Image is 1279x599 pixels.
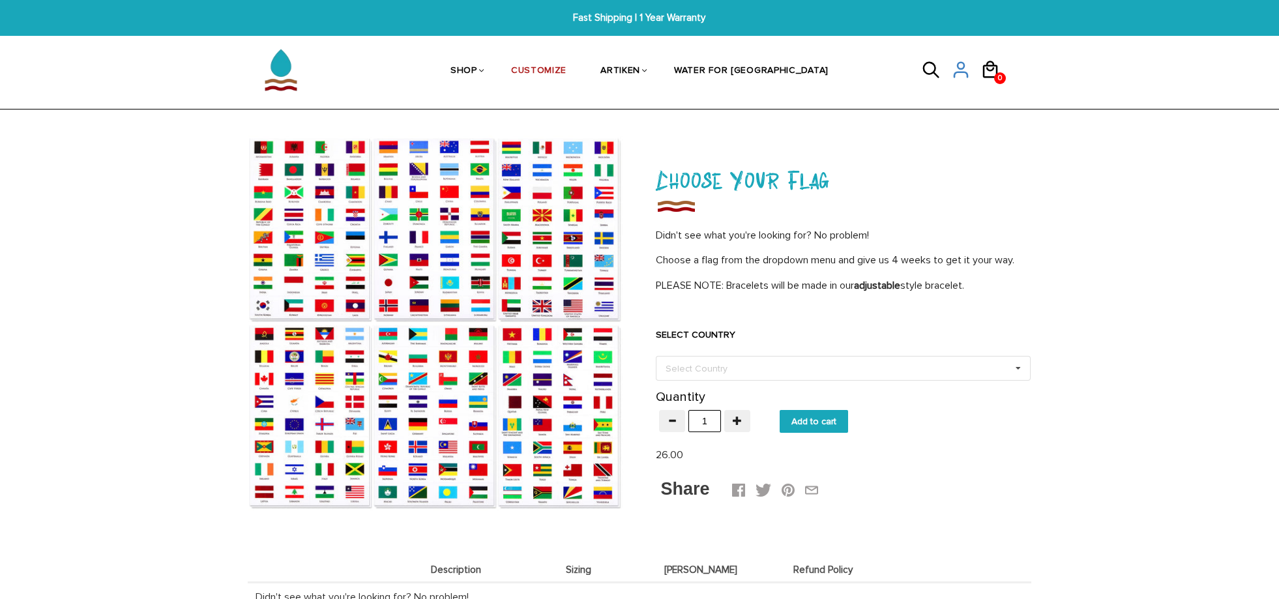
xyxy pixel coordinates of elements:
span: 0 [995,68,1005,88]
p: PLEASE NOTE: Bracelets will be made in our style bracelet. [656,278,1031,293]
img: Choose Your Flag [248,136,623,510]
label: Quantity [656,390,705,403]
img: Choose Your Flag [656,197,696,215]
span: 26.00 [656,448,683,461]
p: Didn't see what you're looking for? No problem! [656,228,1031,243]
a: WATER FOR [GEOGRAPHIC_DATA] [674,38,829,105]
span: Refund Policy [765,564,881,576]
span: Fast Shipping | 1 Year Warranty [392,10,888,25]
h1: Choose Your Flag [656,162,1031,197]
a: 0 [980,83,1010,85]
strong: adjustable [854,279,900,292]
span: [PERSON_NAME] [643,564,759,576]
a: CUSTOMIZE [511,38,566,105]
a: SHOP [450,38,477,105]
span: Description [398,564,514,576]
input: Add to cart [780,410,848,433]
span: Share [661,479,710,499]
div: Select Country [662,361,746,376]
label: SELECT COUNTRY [656,329,1031,342]
p: Choose a flag from the dropdown menu and give us 4 weeks to get it your way. [656,253,1031,268]
a: ARTIKEN [600,38,640,105]
span: Sizing [521,564,637,576]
